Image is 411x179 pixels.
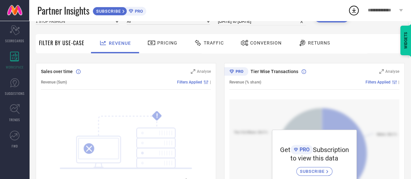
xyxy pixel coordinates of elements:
div: Open download list [348,5,360,16]
svg: Zoom [191,69,195,74]
svg: Zoom [379,69,384,74]
input: Select time period [218,18,306,25]
span: | [398,80,399,84]
span: Traffic [204,40,224,45]
span: SCORECARDS [5,38,24,43]
span: Revenue (% share) [229,80,261,84]
span: Get [280,146,290,154]
span: Analyse [197,69,211,74]
span: Filters Applied [366,80,391,84]
span: to view this data [290,154,338,162]
span: Subscription [313,146,349,154]
span: Tier Wise Transactions [250,69,298,74]
a: SUBSCRIBE [296,162,332,176]
span: SUBSCRIBE [300,169,326,174]
span: Pricing [157,40,177,45]
a: SUBSCRIBEPRO [93,5,146,16]
span: SUGGESTIONS [5,91,25,96]
span: Partner Insights [37,4,89,17]
span: Revenue (Sum) [41,80,67,84]
span: Filters Applied [177,80,202,84]
span: Conversion [250,40,282,45]
span: | [210,80,211,84]
span: Revenue [109,41,131,46]
span: SUBSCRIBE [93,9,122,14]
span: FWD [12,144,18,148]
span: Analyse [385,69,399,74]
span: PRO [298,147,310,153]
tspan: ! [156,112,158,120]
span: Filter By Use-Case [39,39,84,47]
span: TRENDS [9,117,20,122]
span: WORKSPACE [6,65,24,70]
div: Premium [224,67,248,77]
span: Returns [308,40,330,45]
span: PRO [133,9,143,14]
span: Sales over time [41,69,73,74]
